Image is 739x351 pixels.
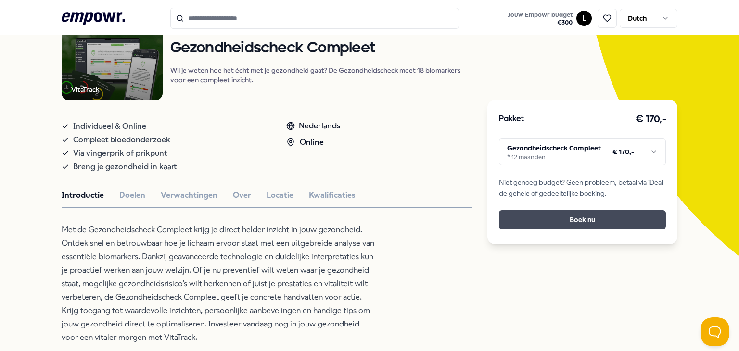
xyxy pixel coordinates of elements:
[499,210,666,229] button: Boek nu
[161,189,217,201] button: Verwachtingen
[506,9,574,28] button: Jouw Empowr budget€300
[701,317,729,346] iframe: Help Scout Beacon - Open
[71,84,99,95] div: VitaTrack
[309,189,356,201] button: Kwalificaties
[62,223,374,344] p: Met de Gezondheidscheck Compleet krijg je direct helder inzicht in jouw gezondheid. Ontdek snel e...
[170,40,472,57] h1: Gezondheidscheck Compleet
[576,11,592,26] button: L
[170,65,472,85] p: Wil je weten hoe het écht met je gezondheid gaat? De Gezondheidscheck meet 18 biomarkers voor een...
[636,112,666,127] h3: € 170,-
[73,160,177,174] span: Breng je gezondheid in kaart
[499,113,524,125] h3: Pakket
[233,189,251,201] button: Over
[508,11,573,19] span: Jouw Empowr budget
[286,136,340,149] div: Online
[508,19,573,26] span: € 300
[267,189,293,201] button: Locatie
[73,133,170,147] span: Compleet bloedonderzoek
[504,8,576,28] a: Jouw Empowr budget€300
[73,120,146,133] span: Individueel & Online
[119,189,145,201] button: Doelen
[499,177,666,199] span: Niet genoeg budget? Geen probleem, betaal via iDeal de gehele of gedeeltelijke boeking.
[62,189,104,201] button: Introductie
[286,120,340,132] div: Nederlands
[73,147,167,160] span: Via vingerprik of prikpunt
[170,8,459,29] input: Search for products, categories or subcategories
